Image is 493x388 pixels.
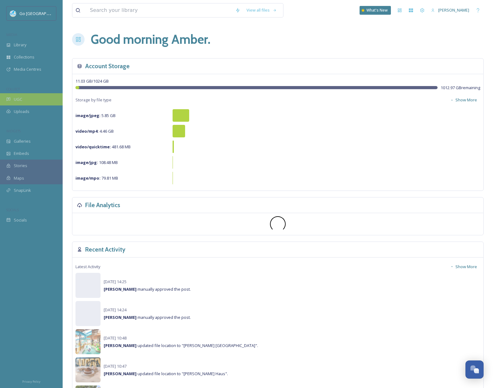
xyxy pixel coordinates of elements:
[14,96,22,102] span: UGC
[85,245,125,254] h3: Recent Activity
[75,175,101,181] strong: image/mpo :
[87,3,232,17] input: Search your library
[441,85,480,91] span: 1012.97 GB remaining
[75,78,109,84] span: 11.03 GB / 1024 GB
[104,371,137,376] strong: [PERSON_NAME]
[104,343,258,348] span: updated file location to "[PERSON_NAME] [GEOGRAPHIC_DATA]".
[104,363,127,369] span: [DATE] 10:47
[104,307,127,313] span: [DATE] 14:24
[14,109,29,115] span: Uploads
[14,175,24,181] span: Maps
[243,4,280,16] a: View all files
[75,357,101,382] img: 7dde3a0c-10e0-43e1-910d-9abda8e6eb5b.jpg
[75,329,101,354] img: 77a67758-a7a6-4a7e-b169-7f58d93f5028.jpg
[85,201,120,210] h3: File Analytics
[104,343,137,348] strong: [PERSON_NAME]
[75,144,131,150] span: 481.68 MB
[85,62,130,71] h3: Account Storage
[104,371,228,376] span: updated file location to "[PERSON_NAME] Haus".
[6,32,17,37] span: MEDIA
[104,286,191,292] span: manually approved the post.
[6,129,21,133] span: WIDGETS
[19,10,66,16] span: Go [GEOGRAPHIC_DATA]
[75,128,99,134] strong: video/mp4 :
[447,261,480,273] button: Show More
[75,264,100,270] span: Latest Activity
[14,187,31,193] span: SnapLink
[360,6,391,15] a: What's New
[75,128,114,134] span: 4.46 GB
[14,151,29,156] span: Embeds
[104,314,191,320] span: manually approved the post.
[465,360,484,379] button: Open Chat
[6,87,20,91] span: COLLECT
[14,217,27,223] span: Socials
[6,207,19,212] span: SOCIALS
[22,380,40,384] span: Privacy Policy
[14,66,41,72] span: Media Centres
[75,113,116,118] span: 5.85 GB
[447,94,480,106] button: Show More
[428,4,472,16] a: [PERSON_NAME]
[10,10,16,17] img: GoGreatLogo_MISkies_RegionalTrails%20%281%29.png
[75,97,112,103] span: Storage by file type
[75,144,111,150] strong: video/quicktime :
[104,314,137,320] strong: [PERSON_NAME]
[14,138,31,144] span: Galleries
[75,160,118,165] span: 108.48 MB
[22,377,40,385] a: Privacy Policy
[14,42,26,48] span: Library
[104,335,127,341] span: [DATE] 10:48
[14,163,27,169] span: Stories
[75,113,101,118] strong: image/jpeg :
[75,175,118,181] span: 79.81 MB
[104,279,127,284] span: [DATE] 14:25
[104,286,137,292] strong: [PERSON_NAME]
[14,54,34,60] span: Collections
[438,7,469,13] span: [PERSON_NAME]
[91,30,210,49] h1: Good morning Amber .
[75,160,98,165] strong: image/jpg :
